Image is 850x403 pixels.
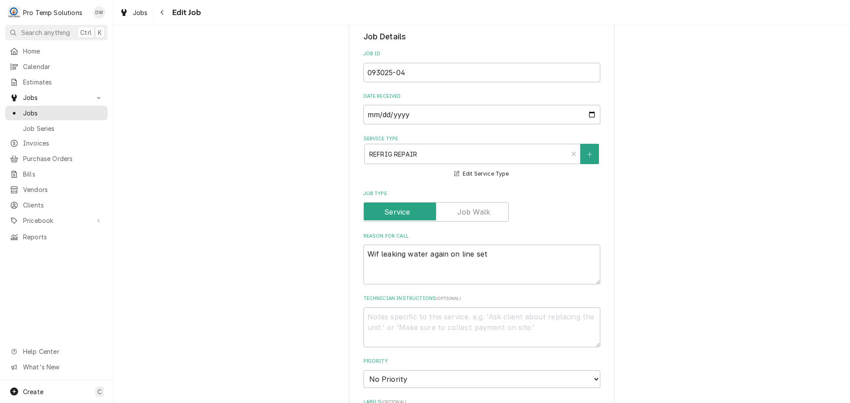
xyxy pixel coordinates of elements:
[23,185,103,194] span: Vendors
[580,144,599,164] button: Create New Service
[21,28,70,37] span: Search anything
[363,50,600,82] div: Job ID
[5,44,108,58] a: Home
[80,28,92,37] span: Ctrl
[23,138,103,148] span: Invoices
[5,344,108,359] a: Go to Help Center
[155,5,170,19] button: Navigate back
[453,169,510,180] button: Edit Service Type
[363,93,600,100] label: Date Received
[23,108,103,118] span: Jobs
[97,387,102,396] span: C
[8,6,20,19] div: P
[5,59,108,74] a: Calendar
[23,8,82,17] div: Pro Temp Solutions
[23,77,103,87] span: Estimates
[23,232,103,242] span: Reports
[5,198,108,212] a: Clients
[363,135,600,179] div: Service Type
[170,7,201,19] span: Edit Job
[23,200,103,210] span: Clients
[5,106,108,120] a: Jobs
[116,5,151,20] a: Jobs
[363,93,600,124] div: Date Received
[5,360,108,374] a: Go to What's New
[363,358,600,365] label: Priority
[23,154,103,163] span: Purchase Orders
[5,75,108,89] a: Estimates
[23,124,103,133] span: Job Series
[363,105,600,124] input: yyyy-mm-dd
[363,245,600,284] textarea: Wif leaking water again on line set
[5,90,108,105] a: Go to Jobs
[363,295,600,347] div: Technician Instructions
[587,151,592,157] svg: Create New Service
[23,362,102,372] span: What's New
[5,151,108,166] a: Purchase Orders
[5,213,108,228] a: Go to Pricebook
[363,31,600,42] legend: Job Details
[5,167,108,181] a: Bills
[5,230,108,244] a: Reports
[23,388,43,395] span: Create
[5,121,108,136] a: Job Series
[23,46,103,56] span: Home
[23,347,102,356] span: Help Center
[363,135,600,142] label: Service Type
[133,8,148,17] span: Jobs
[436,296,461,301] span: ( optional )
[23,169,103,179] span: Bills
[93,6,105,19] div: Dana Williams's Avatar
[98,28,102,37] span: K
[23,62,103,71] span: Calendar
[5,182,108,197] a: Vendors
[363,50,600,58] label: Job ID
[23,216,90,225] span: Pricebook
[363,295,600,302] label: Technician Instructions
[363,233,600,240] label: Reason For Call
[363,358,600,388] div: Priority
[363,233,600,284] div: Reason For Call
[5,136,108,150] a: Invoices
[23,93,90,102] span: Jobs
[363,190,600,197] label: Job Type
[363,190,600,222] div: Job Type
[8,6,20,19] div: Pro Temp Solutions's Avatar
[5,25,108,40] button: Search anythingCtrlK
[93,6,105,19] div: DW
